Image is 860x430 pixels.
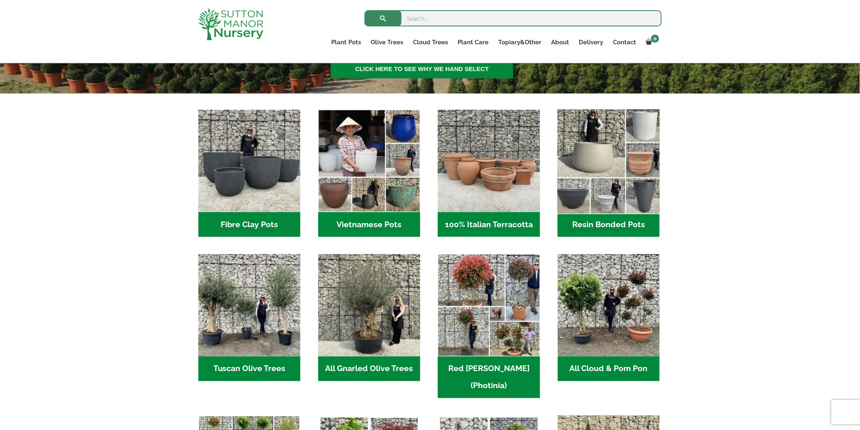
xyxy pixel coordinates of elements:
[318,254,420,356] img: Home - 5833C5B7 31D0 4C3A 8E42 DB494A1738DB
[438,356,540,399] h2: Red [PERSON_NAME] (Photinia)
[558,212,660,237] h2: Resin Bonded Pots
[558,110,660,237] a: Visit product category Resin Bonded Pots
[198,8,263,40] img: logo
[493,37,546,48] a: Topiary&Other
[558,254,660,381] a: Visit product category All Cloud & Pom Pon
[365,10,662,26] input: Search...
[641,37,662,48] a: 0
[438,212,540,237] h2: 100% Italian Terracotta
[546,37,574,48] a: About
[555,107,662,215] img: Home - 67232D1B A461 444F B0F6 BDEDC2C7E10B 1 105 c
[198,212,300,237] h2: Fibre Clay Pots
[438,110,540,212] img: Home - 1B137C32 8D99 4B1A AA2F 25D5E514E47D 1 105 c
[574,37,608,48] a: Delivery
[366,37,408,48] a: Olive Trees
[198,254,300,381] a: Visit product category Tuscan Olive Trees
[318,110,420,212] img: Home - 6E921A5B 9E2F 4B13 AB99 4EF601C89C59 1 105 c
[198,356,300,382] h2: Tuscan Olive Trees
[651,35,659,43] span: 0
[408,37,453,48] a: Cloud Trees
[318,212,420,237] h2: Vietnamese Pots
[558,254,660,356] img: Home - A124EB98 0980 45A7 B835 C04B779F7765
[318,254,420,381] a: Visit product category All Gnarled Olive Trees
[318,110,420,237] a: Visit product category Vietnamese Pots
[608,37,641,48] a: Contact
[438,254,540,356] img: Home - F5A23A45 75B5 4929 8FB2 454246946332
[326,37,366,48] a: Plant Pots
[198,254,300,356] img: Home - 7716AD77 15EA 4607 B135 B37375859F10
[198,110,300,212] img: Home - 8194B7A3 2818 4562 B9DD 4EBD5DC21C71 1 105 c 1
[438,110,540,237] a: Visit product category 100% Italian Terracotta
[438,254,540,398] a: Visit product category Red Robin (Photinia)
[198,110,300,237] a: Visit product category Fibre Clay Pots
[453,37,493,48] a: Plant Care
[318,356,420,382] h2: All Gnarled Olive Trees
[558,356,660,382] h2: All Cloud & Pom Pon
